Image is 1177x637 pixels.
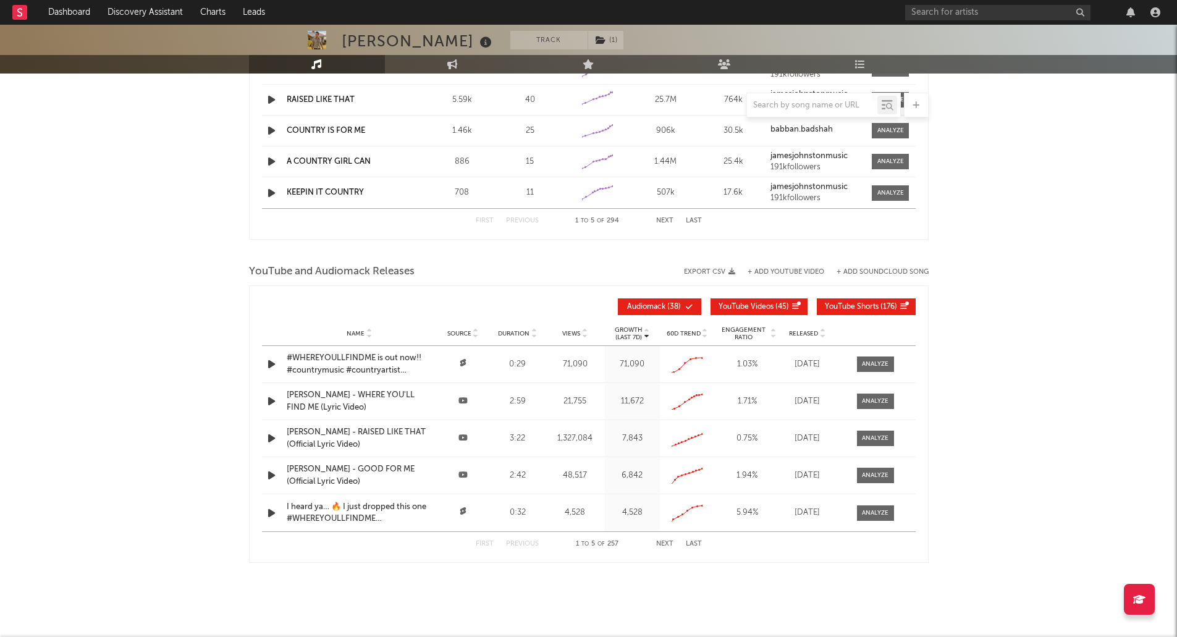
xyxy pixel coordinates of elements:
[618,298,701,315] button: Audiomack(38)
[287,188,364,196] a: KEEPIN IT COUNTRY
[494,507,542,519] div: 0:32
[667,330,701,337] span: 60D Trend
[770,152,863,161] a: jamesjohnstonmusic
[498,330,529,337] span: Duration
[718,395,777,408] div: 1.71 %
[431,187,493,199] div: 708
[499,187,561,199] div: 11
[342,31,495,51] div: [PERSON_NAME]
[686,541,702,547] button: Last
[635,187,696,199] div: 507k
[718,470,777,482] div: 1.94 %
[770,90,863,99] a: jamesjohnstonmusic
[347,330,365,337] span: Name
[735,269,824,276] div: + Add YouTube Video
[287,426,432,450] a: [PERSON_NAME] - RAISED LIKE THAT (Official Lyric Video)
[608,395,657,408] div: 11,672
[783,507,832,519] div: [DATE]
[499,156,561,168] div: 15
[719,303,774,311] span: YouTube Videos
[581,218,588,224] span: to
[719,303,789,311] span: ( 45 )
[548,358,602,371] div: 71,090
[494,470,542,482] div: 2:42
[627,303,665,311] span: Audiomack
[608,507,657,519] div: 4,528
[718,507,777,519] div: 5.94 %
[718,358,777,371] div: 1.03 %
[748,269,824,276] button: + Add YouTube Video
[770,125,863,134] a: babban.badshah
[563,214,631,229] div: 1 5 294
[476,217,494,224] button: First
[499,125,561,137] div: 25
[770,70,863,79] div: 191k followers
[588,31,623,49] button: (1)
[548,395,602,408] div: 21,755
[608,432,657,445] div: 7,843
[770,152,848,160] strong: jamesjohnstonmusic
[718,326,769,341] span: Engagement Ratio
[597,541,605,547] span: of
[635,156,696,168] div: 1.44M
[494,395,542,408] div: 2:59
[581,541,589,547] span: to
[770,183,863,192] a: jamesjohnstonmusic
[789,330,818,337] span: Released
[783,395,832,408] div: [DATE]
[615,326,643,334] p: Growth
[494,358,542,371] div: 0:29
[287,389,432,413] div: [PERSON_NAME] - WHERE YOU'LL FIND ME (Lyric Video)
[597,218,604,224] span: of
[287,127,365,135] a: COUNTRY IS FOR ME
[825,303,879,311] span: YouTube Shorts
[548,507,602,519] div: 4,528
[249,264,415,279] span: YouTube and Audiomack Releases
[588,31,624,49] span: ( 1 )
[494,432,542,445] div: 3:22
[770,163,863,172] div: 191k followers
[824,269,929,276] button: + Add SoundCloud Song
[825,303,897,311] span: ( 176 )
[718,432,777,445] div: 0.75 %
[783,432,832,445] div: [DATE]
[506,541,539,547] button: Previous
[702,125,764,137] div: 30.5k
[702,156,764,168] div: 25.4k
[770,125,833,133] strong: babban.badshah
[431,156,493,168] div: 886
[770,90,848,98] strong: jamesjohnstonmusic
[615,334,643,341] p: (Last 7d)
[447,330,471,337] span: Source
[562,330,580,337] span: Views
[686,217,702,224] button: Last
[711,298,808,315] button: YouTube Videos(45)
[563,537,631,552] div: 1 5 257
[287,352,432,376] a: #WHEREYOULLFINDME is out now!! #countrymusic #countryartist #country #beforeandafter #musicvideos
[476,541,494,547] button: First
[905,5,1091,20] input: Search for artists
[770,183,848,191] strong: jamesjohnstonmusic
[287,463,432,487] a: [PERSON_NAME] - GOOD FOR ME (Official Lyric Video)
[287,501,432,525] a: I heard ya… 🔥 I just dropped this one #WHEREYOULLFINDME #countrymusic #countryartist #country #fyp
[548,470,602,482] div: 48,517
[783,470,832,482] div: [DATE]
[510,31,588,49] button: Track
[817,298,916,315] button: YouTube Shorts(176)
[548,432,602,445] div: 1,327,084
[608,470,657,482] div: 6,842
[287,158,371,166] a: A COUNTRY GIRL CAN
[656,217,673,224] button: Next
[506,217,539,224] button: Previous
[635,125,696,137] div: 906k
[608,358,657,371] div: 71,090
[747,101,877,111] input: Search by song name or URL
[702,187,764,199] div: 17.6k
[783,358,832,371] div: [DATE]
[656,541,673,547] button: Next
[837,269,929,276] button: + Add SoundCloud Song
